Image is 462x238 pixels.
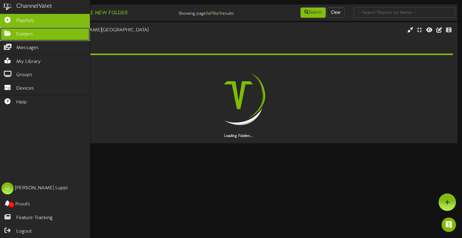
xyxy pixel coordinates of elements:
button: Clear [327,8,345,18]
div: # 9986 [24,39,198,44]
strong: Loading Folders... [224,134,253,138]
span: Proofs [15,201,30,208]
span: Folders [16,31,33,38]
input: -- Search Playlists by Name -- [354,8,455,18]
span: Logout [16,228,32,235]
div: Showing page of for results [165,7,239,17]
strong: 1 [212,11,214,16]
div: [PERSON_NAME] Luppi [15,185,68,192]
span: Groups [16,72,32,79]
strong: 1 [206,11,208,16]
span: Playlists [16,17,34,24]
span: My Library [16,58,41,65]
div: Open Intercom Messenger [442,218,456,232]
button: Create New Folder [69,9,129,17]
span: Messages [16,45,39,51]
div: Landscape ( 16:9 ) [24,34,198,39]
button: Search [300,8,326,18]
img: loading-spinner-2.png [200,57,277,134]
div: Querencia at [PERSON_NAME][GEOGRAPHIC_DATA] [24,27,198,34]
strong: 1 [219,11,221,16]
span: 0 [9,202,14,208]
div: GL [2,182,14,194]
span: Feature Tracking [16,215,53,221]
div: ChannelValet [16,2,52,11]
span: Devices [16,85,34,92]
span: Help [16,99,27,106]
